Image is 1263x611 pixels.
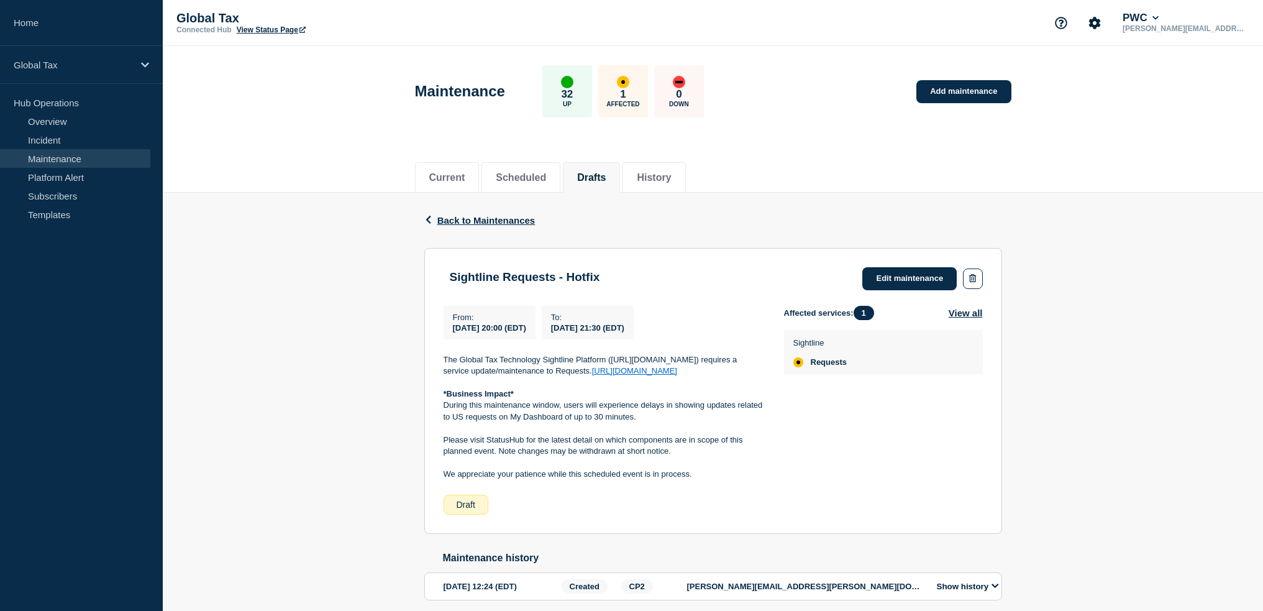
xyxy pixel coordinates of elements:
[793,357,803,367] div: affected
[811,357,847,367] span: Requests
[561,88,573,101] p: 32
[444,495,488,515] div: Draft
[606,101,639,108] p: Affected
[450,270,600,284] h3: Sightline Requests - Hotfix
[1048,10,1074,36] button: Support
[14,60,133,70] p: Global Tax
[784,306,880,320] span: Affected services:
[444,400,764,423] p: During this maintenance window, users will experience delays in showing updates related to US req...
[237,25,306,34] a: View Status Page
[1120,12,1161,24] button: PWC
[669,101,689,108] p: Down
[933,581,1003,592] button: Show history
[617,76,629,88] div: affected
[637,172,671,183] button: History
[424,215,536,226] button: Back to Maintenances
[1120,24,1249,33] p: [PERSON_NAME][EMAIL_ADDRESS][PERSON_NAME][DOMAIN_NAME]
[453,313,526,322] p: From :
[949,306,983,320] button: View all
[673,76,685,88] div: down
[1082,10,1108,36] button: Account settings
[854,306,874,320] span: 1
[176,25,232,34] p: Connected Hub
[563,101,572,108] p: Up
[862,267,957,290] a: Edit maintenance
[561,76,573,88] div: up
[676,88,682,101] p: 0
[429,172,465,183] button: Current
[793,338,847,347] p: Sightline
[916,80,1011,103] a: Add maintenance
[577,172,606,183] button: Drafts
[443,553,1002,564] h2: Maintenance history
[687,582,923,591] p: [PERSON_NAME][EMAIL_ADDRESS][PERSON_NAME][DOMAIN_NAME]
[176,11,425,25] p: Global Tax
[453,323,526,333] span: [DATE] 20:00 (EDT)
[621,579,653,594] span: CP2
[444,434,764,457] p: Please visit StatusHub for the latest detail on which components are in scope of this planned eve...
[620,88,626,101] p: 1
[444,579,558,594] div: [DATE] 12:24 (EDT)
[551,313,624,322] p: To :
[444,389,514,398] strong: *Business Impact*
[496,172,546,183] button: Scheduled
[444,354,764,377] p: The Global Tax Technology Sightline Platform ([URL][DOMAIN_NAME]) requires a service update/maint...
[415,83,505,100] h1: Maintenance
[551,323,624,333] span: [DATE] 21:30 (EDT)
[592,366,677,375] a: [URL][DOMAIN_NAME]
[562,579,608,594] span: Created
[444,469,764,480] p: We appreciate your patience while this scheduled event is in process.
[437,215,536,226] span: Back to Maintenances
